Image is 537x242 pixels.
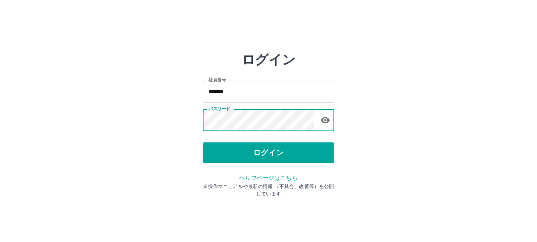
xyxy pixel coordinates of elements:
button: ログイン [203,142,334,163]
label: パスワード [208,106,230,112]
p: ※操作マニュアルや最新の情報 （不具合、改善等）を公開しています [203,183,334,198]
h2: ログイン [242,52,296,67]
a: ヘルプページはこちら [239,175,297,181]
label: 社員番号 [208,77,226,83]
